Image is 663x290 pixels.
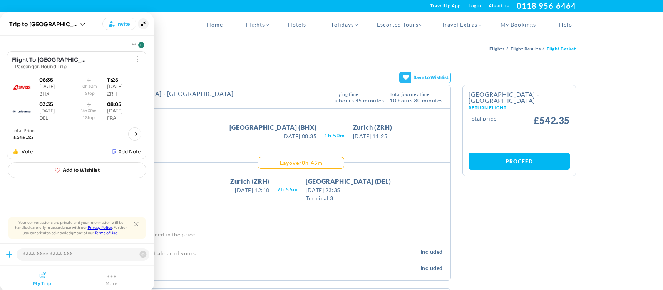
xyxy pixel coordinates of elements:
a: Help [547,12,576,38]
iframe: PayPal Message 1 [469,131,570,145]
h4: [GEOGRAPHIC_DATA] - [GEOGRAPHIC_DATA] [95,91,234,97]
span: Included [420,248,443,256]
span: Zurich (ZRH) [353,123,392,132]
a: My Bookings [489,12,547,38]
p: The total baggage included in the price [95,230,443,239]
span: [DATE] 11:25 [353,132,392,140]
a: 0118 956 6464 [517,1,576,10]
a: Home [195,12,234,38]
span: 9 Hours 45 Minutes [334,97,384,103]
span: Layover [280,159,302,167]
span: Terminal 3 [306,194,391,202]
p: 55 x 40 x 23 cm [103,267,420,272]
div: 0H 45M [278,159,323,167]
h4: Included baggage [95,222,443,230]
a: Holidays [318,12,365,38]
span: [DATE] 12:10 [230,186,270,194]
a: Escorted Tours [365,12,430,38]
small: Total Price [469,116,496,125]
a: Hotels [276,12,318,38]
h2: [GEOGRAPHIC_DATA] - [GEOGRAPHIC_DATA] [469,91,570,110]
a: Flights [234,12,276,38]
span: Flying Time [334,92,384,97]
small: Return Flight [469,106,570,110]
span: £542.35 [534,116,570,125]
span: 10 hours 30 Minutes [390,97,443,103]
gamitee-button: Get your friends' opinions [399,72,451,83]
h4: 1 personal item [103,243,420,250]
span: [DATE] 23:35 [306,186,391,194]
a: Proceed [469,153,570,170]
h4: 1 cabin bag [103,260,420,267]
span: [GEOGRAPHIC_DATA] (BHX) [229,123,317,132]
span: Included [420,264,443,272]
p: Fits beneath the seat ahead of yours [103,250,420,256]
li: Flight Basket [547,38,576,60]
span: Total Journey Time [390,92,443,97]
span: 1H 50M [324,132,345,139]
a: Flight Results [511,46,543,52]
a: Travel Extras [430,12,489,38]
span: [DATE] 08:35 [229,132,317,140]
span: [GEOGRAPHIC_DATA] (DEL) [306,177,391,186]
span: 7H 55M [277,186,298,193]
a: Flights [489,46,506,52]
span: Zurich (ZRH) [230,177,270,186]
